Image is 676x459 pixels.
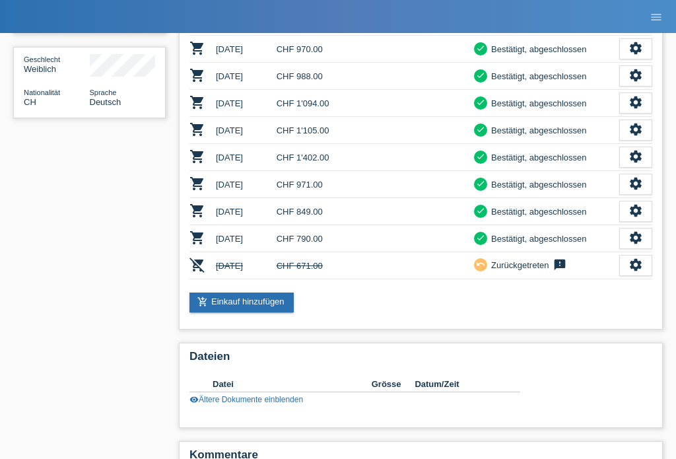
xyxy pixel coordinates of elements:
[216,144,277,171] td: [DATE]
[628,41,643,55] i: settings
[189,176,205,192] i: POSP00016130
[487,232,587,246] div: Bestätigt, abgeschlossen
[415,376,501,392] th: Datum/Zeit
[189,257,205,273] i: POSP00027751
[628,176,643,191] i: settings
[650,11,663,24] i: menu
[487,151,587,164] div: Bestätigt, abgeschlossen
[216,63,277,90] td: [DATE]
[189,395,199,404] i: visibility
[628,149,643,164] i: settings
[552,258,568,271] i: feedback
[643,13,669,20] a: menu
[24,54,90,74] div: Weiblich
[277,144,337,171] td: CHF 1'402.00
[216,225,277,252] td: [DATE]
[189,293,294,312] a: add_shopping_cartEinkauf hinzufügen
[216,90,277,117] td: [DATE]
[372,376,415,392] th: Grösse
[487,258,549,272] div: Zurückgetreten
[197,297,208,307] i: add_shopping_cart
[476,179,485,188] i: check
[277,225,337,252] td: CHF 790.00
[628,203,643,218] i: settings
[476,152,485,161] i: check
[628,230,643,245] i: settings
[476,98,485,107] i: check
[189,350,652,370] h2: Dateien
[90,97,121,107] span: Deutsch
[216,36,277,63] td: [DATE]
[189,94,205,110] i: POSP00007809
[24,88,60,96] span: Nationalität
[487,205,587,219] div: Bestätigt, abgeschlossen
[189,40,205,56] i: POSP00002201
[487,42,587,56] div: Bestätigt, abgeschlossen
[628,122,643,137] i: settings
[189,203,205,219] i: POSP00019142
[277,63,337,90] td: CHF 988.00
[476,44,485,53] i: check
[216,252,277,279] td: [DATE]
[487,124,587,137] div: Bestätigt, abgeschlossen
[189,395,303,404] a: visibilityÄltere Dokumente einblenden
[216,171,277,198] td: [DATE]
[277,198,337,225] td: CHF 849.00
[189,149,205,164] i: POSP00012864
[476,71,485,80] i: check
[277,36,337,63] td: CHF 970.00
[189,122,205,137] i: POSP00010190
[487,178,587,192] div: Bestätigt, abgeschlossen
[628,95,643,110] i: settings
[24,55,60,63] span: Geschlecht
[476,233,485,242] i: check
[216,198,277,225] td: [DATE]
[476,206,485,215] i: check
[90,88,117,96] span: Sprache
[476,260,485,269] i: undo
[189,230,205,246] i: POSP00023687
[476,125,485,134] i: check
[277,90,337,117] td: CHF 1'094.00
[216,117,277,144] td: [DATE]
[189,67,205,83] i: POSP00003721
[277,117,337,144] td: CHF 1'105.00
[277,252,337,279] td: CHF 671.00
[213,376,372,392] th: Datei
[628,258,643,272] i: settings
[487,96,587,110] div: Bestätigt, abgeschlossen
[628,68,643,83] i: settings
[24,97,36,107] span: Schweiz
[277,171,337,198] td: CHF 971.00
[487,69,587,83] div: Bestätigt, abgeschlossen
